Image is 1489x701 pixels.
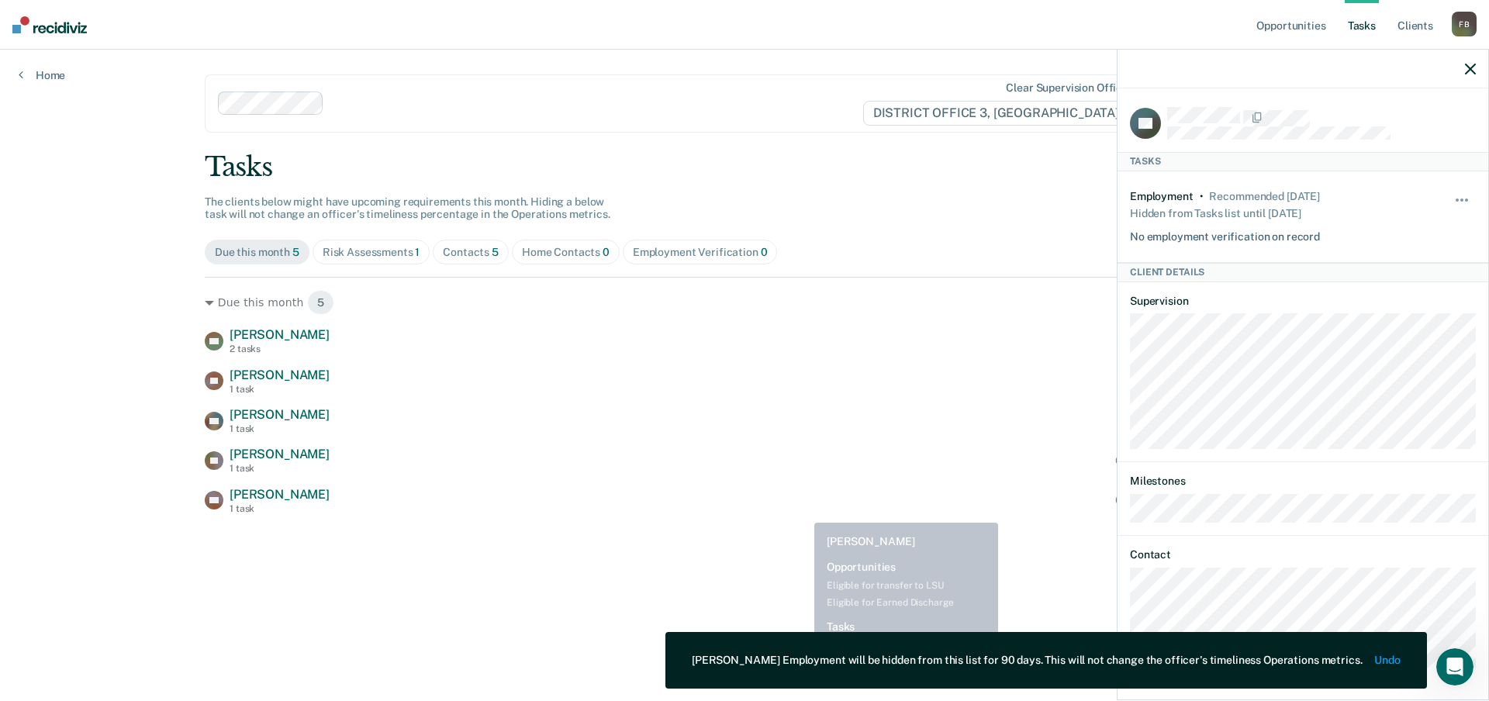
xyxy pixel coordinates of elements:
[633,246,768,259] div: Employment Verification
[492,246,499,258] span: 5
[230,487,330,502] span: [PERSON_NAME]
[205,195,610,221] span: The clients below might have upcoming requirements this month. Hiding a below task will not chang...
[12,16,87,33] img: Recidiviz
[443,246,499,259] div: Contacts
[1115,454,1284,468] div: Contact recommended in a month
[230,423,330,434] div: 1 task
[1200,190,1204,203] div: •
[205,290,1284,315] div: Due this month
[292,246,299,258] span: 5
[230,463,330,474] div: 1 task
[230,344,330,354] div: 2 tasks
[1130,190,1194,203] div: Employment
[19,68,65,82] a: Home
[230,384,330,395] div: 1 task
[1130,202,1301,224] div: Hidden from Tasks list until [DATE]
[230,327,330,342] span: [PERSON_NAME]
[1118,263,1488,281] div: Client Details
[1452,12,1477,36] div: F B
[230,503,330,514] div: 1 task
[1209,190,1319,203] div: Recommended 4 months ago
[692,654,1362,667] div: [PERSON_NAME] Employment will be hidden from this list for 90 days. This will not change the offi...
[1130,475,1476,488] dt: Milestones
[1115,494,1284,507] div: Contact recommended in a month
[230,447,330,461] span: [PERSON_NAME]
[1436,648,1473,685] iframe: Intercom live chat
[1006,81,1138,95] div: Clear supervision officers
[230,368,330,382] span: [PERSON_NAME]
[205,151,1284,183] div: Tasks
[1130,548,1476,561] dt: Contact
[1375,654,1401,667] button: Undo
[761,246,768,258] span: 0
[603,246,610,258] span: 0
[307,290,334,315] span: 5
[1118,152,1488,171] div: Tasks
[863,101,1142,126] span: DISTRICT OFFICE 3, [GEOGRAPHIC_DATA]
[1130,295,1476,308] dt: Supervision
[522,246,610,259] div: Home Contacts
[1130,224,1320,243] div: No employment verification on record
[230,407,330,422] span: [PERSON_NAME]
[215,246,299,259] div: Due this month
[323,246,420,259] div: Risk Assessments
[415,246,420,258] span: 1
